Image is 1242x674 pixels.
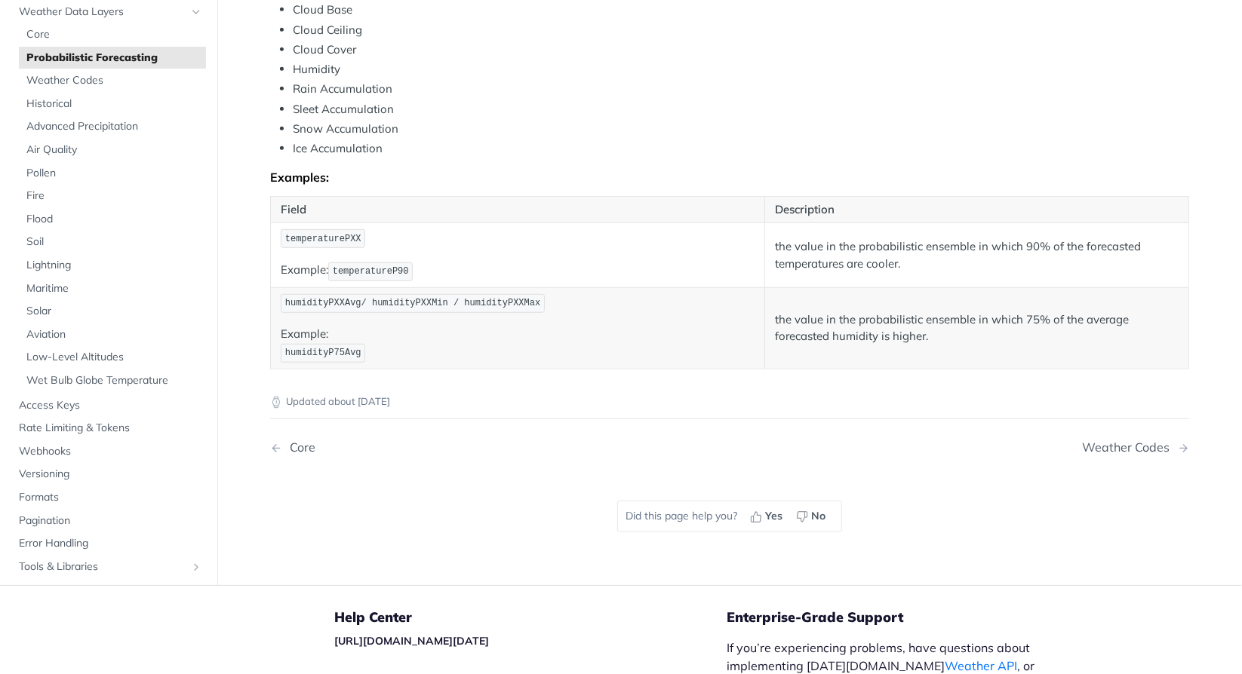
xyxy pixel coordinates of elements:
[727,608,1080,627] h5: Enterprise-Grade Support
[19,323,206,345] a: Aviation
[19,346,206,369] a: Low-Level Altitudes
[293,2,1189,19] li: Cloud Base
[19,92,206,115] a: Historical
[11,486,206,509] a: Formats
[26,234,202,250] span: Soil
[293,41,1189,59] li: Cloud Cover
[26,373,202,388] span: Wet Bulb Globe Temperature
[19,115,206,138] a: Advanced Precipitation
[333,266,409,277] span: temperatureP90
[293,61,1189,78] li: Humidity
[26,304,202,319] span: Solar
[293,140,1189,158] li: Ice Accumulation
[282,440,315,455] div: Core
[26,27,202,42] span: Core
[26,326,202,342] span: Aviation
[19,254,206,277] a: Lightning
[293,101,1189,118] li: Sleet Accumulation
[19,443,202,458] span: Webhooks
[334,634,489,648] a: [URL][DOMAIN_NAME][DATE]
[19,421,202,436] span: Rate Limiting & Tokens
[270,394,1189,409] p: Updated about [DATE]
[285,234,361,244] span: temperaturePXX
[19,513,202,528] span: Pagination
[19,46,206,69] a: Probabilistic Forecasting
[19,490,202,505] span: Formats
[11,394,206,416] a: Access Keys
[190,560,202,572] button: Show subpages for Tools & Libraries
[285,348,361,358] span: humidityP75Avg
[270,425,1189,470] nav: Pagination Controls
[281,261,755,283] p: Example:
[775,238,1179,272] p: the value in the probabilistic ensemble in which 90% of the forecasted temperatures are cooler.
[765,508,782,524] span: Yes
[19,161,206,184] a: Pollen
[281,326,755,364] p: Example:
[334,608,727,627] h5: Help Center
[19,207,206,230] a: Flood
[19,397,202,412] span: Access Keys
[617,501,842,532] div: Did this page help you?
[19,23,206,46] a: Core
[26,96,202,111] span: Historical
[11,440,206,462] a: Webhooks
[281,201,755,219] p: Field
[26,350,202,365] span: Low-Level Altitudes
[26,142,202,158] span: Air Quality
[293,121,1189,138] li: Snow Accumulation
[19,69,206,92] a: Weather Codes
[775,201,1179,219] p: Description
[745,505,791,528] button: Yes
[11,555,206,577] a: Tools & LibrariesShow subpages for Tools & Libraries
[11,532,206,555] a: Error Handling
[19,467,202,482] span: Versioning
[1082,440,1189,455] a: Next Page: Weather Codes
[11,463,206,486] a: Versioning
[26,165,202,180] span: Pollen
[19,369,206,392] a: Wet Bulb Globe Temperature
[270,440,664,455] a: Previous Page: Core
[791,505,834,528] button: No
[11,417,206,440] a: Rate Limiting & Tokens
[11,509,206,532] a: Pagination
[26,50,202,65] span: Probabilistic Forecasting
[19,300,206,323] a: Solar
[190,5,202,17] button: Hide subpages for Weather Data Layers
[285,298,540,308] span: humidityPXXAvg/ humidityPXXMin / humidityPXXMax
[19,139,206,161] a: Air Quality
[775,311,1179,345] p: the value in the probabilistic ensemble in which 75% of the average forecasted humidity is higher.
[293,81,1189,98] li: Rain Accumulation
[19,559,186,574] span: Tools & Libraries
[26,280,202,296] span: Maritime
[811,508,825,524] span: No
[19,277,206,299] a: Maritime
[19,4,186,19] span: Weather Data Layers
[26,73,202,88] span: Weather Codes
[26,188,202,204] span: Fire
[26,211,202,226] span: Flood
[19,231,206,253] a: Soil
[26,258,202,273] span: Lightning
[293,22,1189,39] li: Cloud Ceiling
[19,185,206,207] a: Fire
[26,119,202,134] span: Advanced Precipitation
[1082,440,1177,455] div: Weather Codes
[19,536,202,551] span: Error Handling
[945,658,1017,673] a: Weather API
[270,170,1189,185] div: Examples:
